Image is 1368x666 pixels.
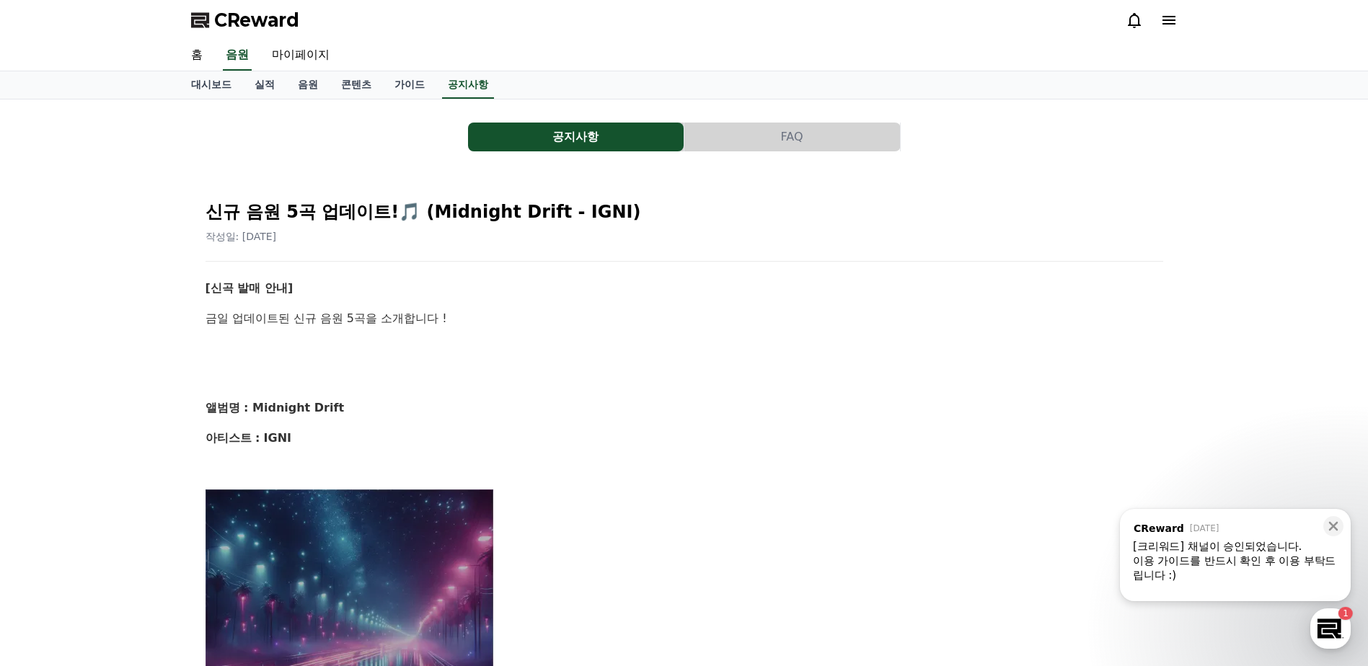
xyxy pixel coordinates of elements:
a: 홈 [180,40,214,71]
h2: 신규 음원 5곡 업데이트!🎵 (Midnight Drift - IGNI) [206,200,1163,223]
button: FAQ [684,123,900,151]
a: 마이페이지 [260,40,341,71]
a: CReward [191,9,299,32]
p: 금일 업데이트된 신규 음원 5곡을 소개합니다 ! [206,309,1163,328]
strong: IGNI [264,431,291,445]
a: 음원 [223,40,252,71]
span: CReward [214,9,299,32]
a: 가이드 [383,71,436,99]
strong: 앨범명 : Midnight Drift [206,401,345,414]
a: 공지사항 [442,71,494,99]
a: 실적 [243,71,286,99]
span: 작성일: [DATE] [206,231,277,242]
a: 콘텐츠 [330,71,383,99]
strong: [신곡 발매 안내] [206,281,294,295]
a: FAQ [684,123,901,151]
a: 음원 [286,71,330,99]
a: 대시보드 [180,71,243,99]
button: 공지사항 [468,123,684,151]
strong: 아티스트 : [206,431,260,445]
